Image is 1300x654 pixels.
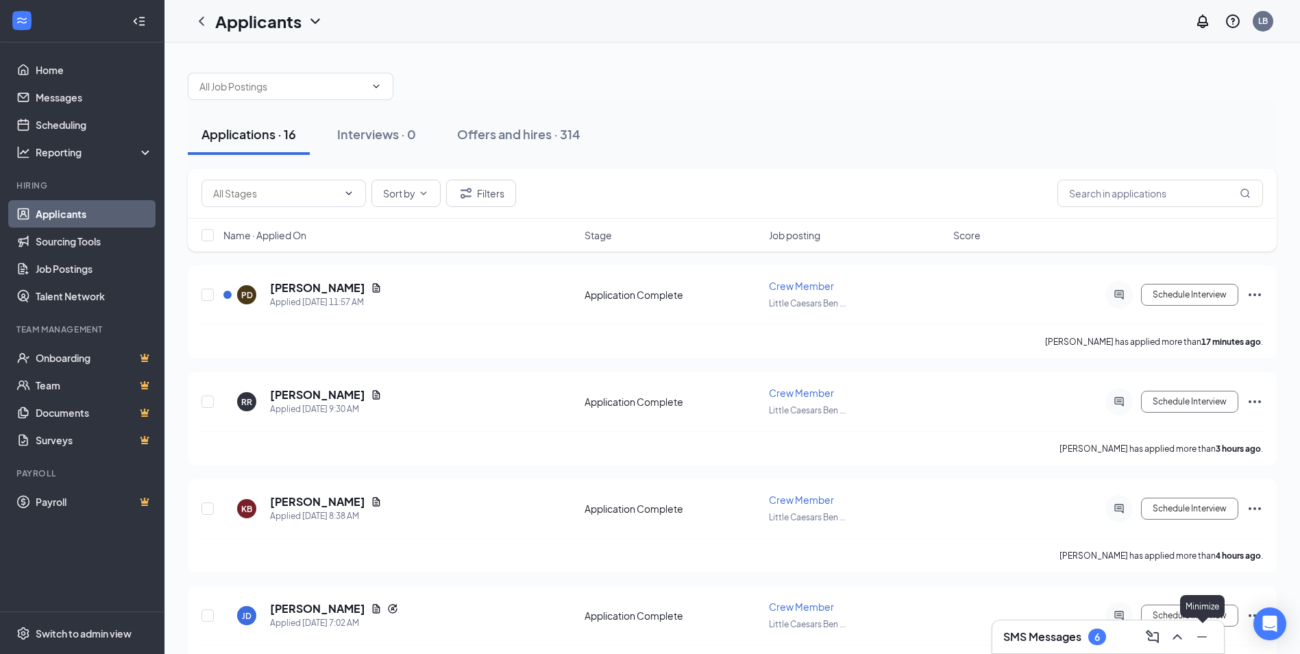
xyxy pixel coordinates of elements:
[36,488,153,516] a: PayrollCrown
[769,512,846,522] span: Little Caesars Ben ...
[36,84,153,111] a: Messages
[241,289,253,301] div: PD
[458,185,474,202] svg: Filter
[383,189,415,198] span: Sort by
[1247,500,1263,517] svg: Ellipses
[1111,503,1127,514] svg: ActiveChat
[1094,631,1100,643] div: 6
[16,468,150,479] div: Payroll
[36,372,153,399] a: TeamCrown
[1059,550,1263,561] p: [PERSON_NAME] has applied more than .
[16,324,150,335] div: Team Management
[1194,629,1210,645] svg: Minimize
[36,200,153,228] a: Applicants
[1111,610,1127,621] svg: ActiveChat
[769,280,834,292] span: Crew Member
[1057,180,1263,207] input: Search in applications
[36,56,153,84] a: Home
[270,402,382,416] div: Applied [DATE] 9:30 AM
[1216,550,1261,561] b: 4 hours ago
[769,494,834,506] span: Crew Member
[343,188,354,199] svg: ChevronDown
[953,228,981,242] span: Score
[1111,396,1127,407] svg: ActiveChat
[270,494,365,509] h5: [PERSON_NAME]
[132,14,146,28] svg: Collapse
[241,503,252,515] div: KB
[270,295,382,309] div: Applied [DATE] 11:57 AM
[1253,607,1286,640] div: Open Intercom Messenger
[371,496,382,507] svg: Document
[241,396,252,408] div: RR
[1169,629,1186,645] svg: ChevronUp
[1141,605,1238,627] button: Schedule Interview
[1144,629,1161,645] svg: ComposeMessage
[585,395,761,409] div: Application Complete
[371,81,382,92] svg: ChevronDown
[270,280,365,295] h5: [PERSON_NAME]
[1258,15,1268,27] div: LB
[1166,626,1188,648] button: ChevronUp
[1247,607,1263,624] svg: Ellipses
[769,619,846,629] span: Little Caesars Ben ...
[1194,13,1211,29] svg: Notifications
[1247,393,1263,410] svg: Ellipses
[371,282,382,293] svg: Document
[1240,188,1251,199] svg: MagnifyingGlass
[36,111,153,138] a: Scheduling
[36,399,153,426] a: DocumentsCrown
[213,186,338,201] input: All Stages
[16,180,150,191] div: Hiring
[270,509,382,523] div: Applied [DATE] 8:38 AM
[387,603,398,614] svg: Reapply
[337,125,416,143] div: Interviews · 0
[585,502,761,516] div: Application Complete
[769,387,834,399] span: Crew Member
[1180,595,1225,618] div: Minimize
[307,13,323,29] svg: ChevronDown
[36,145,154,159] div: Reporting
[457,125,580,143] div: Offers and hires · 314
[769,228,820,242] span: Job posting
[36,344,153,372] a: OnboardingCrown
[36,426,153,454] a: SurveysCrown
[1045,336,1263,348] p: [PERSON_NAME] has applied more than .
[1141,284,1238,306] button: Schedule Interview
[585,228,612,242] span: Stage
[242,610,252,622] div: JD
[193,13,210,29] svg: ChevronLeft
[36,228,153,255] a: Sourcing Tools
[223,228,306,242] span: Name · Applied On
[446,180,516,207] button: Filter Filters
[418,188,429,199] svg: ChevronDown
[36,627,132,640] div: Switch to admin view
[1225,13,1241,29] svg: QuestionInfo
[270,387,365,402] h5: [PERSON_NAME]
[1111,289,1127,300] svg: ActiveChat
[371,603,382,614] svg: Document
[371,389,382,400] svg: Document
[15,14,29,27] svg: WorkstreamLogo
[16,627,30,640] svg: Settings
[769,405,846,415] span: Little Caesars Ben ...
[215,10,302,33] h1: Applicants
[585,288,761,302] div: Application Complete
[36,255,153,282] a: Job Postings
[1247,287,1263,303] svg: Ellipses
[1003,629,1081,644] h3: SMS Messages
[36,282,153,310] a: Talent Network
[1142,626,1164,648] button: ComposeMessage
[1191,626,1213,648] button: Minimize
[16,145,30,159] svg: Analysis
[769,601,834,613] span: Crew Member
[1216,444,1261,454] b: 3 hours ago
[199,79,365,94] input: All Job Postings
[371,180,441,207] button: Sort byChevronDown
[1201,337,1261,347] b: 17 minutes ago
[201,125,296,143] div: Applications · 16
[1059,443,1263,455] p: [PERSON_NAME] has applied more than .
[1141,391,1238,413] button: Schedule Interview
[585,609,761,622] div: Application Complete
[270,601,365,616] h5: [PERSON_NAME]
